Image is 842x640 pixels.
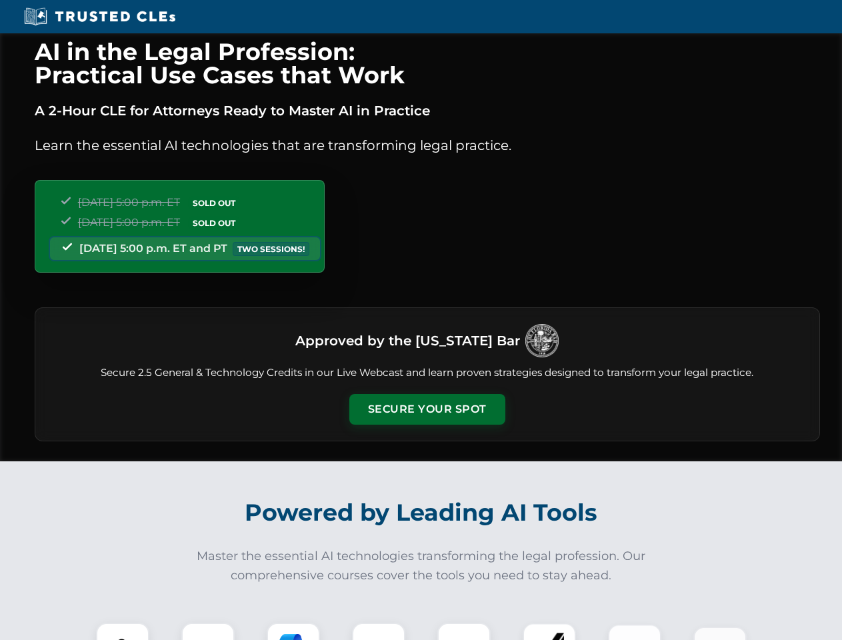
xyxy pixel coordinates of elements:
img: Logo [525,324,559,357]
h2: Powered by Leading AI Tools [52,489,791,536]
button: Secure Your Spot [349,394,505,425]
h3: Approved by the [US_STATE] Bar [295,329,520,353]
span: [DATE] 5:00 p.m. ET [78,216,180,229]
p: Learn the essential AI technologies that are transforming legal practice. [35,135,820,156]
p: Master the essential AI technologies transforming the legal profession. Our comprehensive courses... [188,547,655,585]
span: [DATE] 5:00 p.m. ET [78,196,180,209]
img: Trusted CLEs [20,7,179,27]
p: A 2-Hour CLE for Attorneys Ready to Master AI in Practice [35,100,820,121]
h1: AI in the Legal Profession: Practical Use Cases that Work [35,40,820,87]
span: SOLD OUT [188,216,240,230]
span: SOLD OUT [188,196,240,210]
p: Secure 2.5 General & Technology Credits in our Live Webcast and learn proven strategies designed ... [51,365,803,381]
